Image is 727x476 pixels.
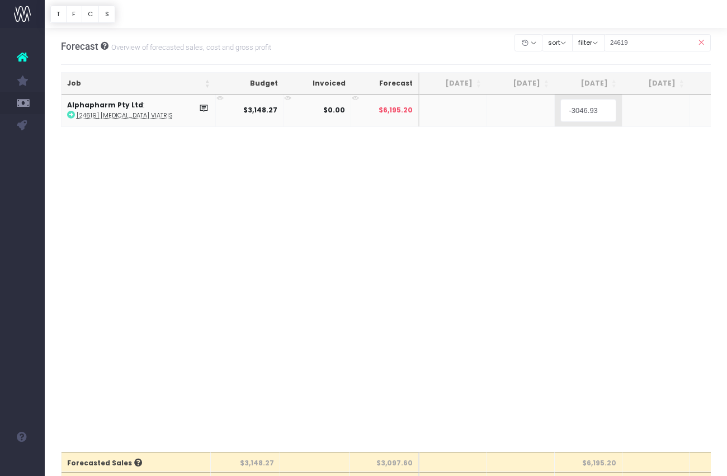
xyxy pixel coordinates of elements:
span: $6,195.20 [379,105,413,115]
button: F [66,6,82,23]
th: $3,097.60 [350,452,419,472]
th: Budget [216,73,284,95]
th: Aug 25: activate to sort column ascending [555,73,622,95]
th: Forecast [351,73,419,95]
td: : [62,95,216,126]
th: $6,195.20 [555,452,622,472]
th: Invoiced [284,73,351,95]
strong: $0.00 [323,105,345,115]
th: Sep 25: activate to sort column ascending [622,73,690,95]
abbr: [24619] Dapagliflozin Viatris [77,111,172,120]
span: Forecast [61,41,98,52]
button: sort [542,34,573,51]
div: Vertical button group [50,6,115,23]
input: Search... [604,34,711,51]
button: S [98,6,115,23]
small: Overview of forecasted sales, cost and gross profit [108,41,271,52]
strong: Alphapharm Pty Ltd [67,100,143,110]
th: Jul 25: activate to sort column ascending [487,73,555,95]
button: T [50,6,67,23]
strong: $3,148.27 [243,105,277,115]
th: Jun 25: activate to sort column ascending [419,73,487,95]
span: Forecasted Sales [67,458,142,468]
th: Job: activate to sort column ascending [62,73,216,95]
button: C [82,6,100,23]
button: filter [572,34,605,51]
img: images/default_profile_image.png [14,454,31,470]
th: $3,148.27 [211,452,280,472]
